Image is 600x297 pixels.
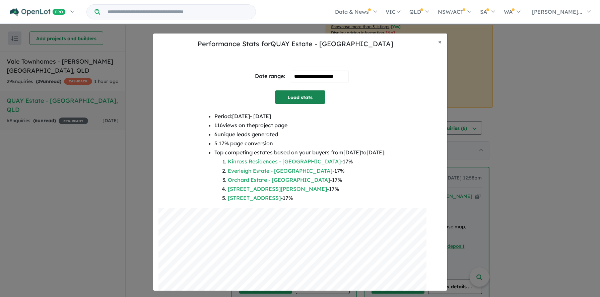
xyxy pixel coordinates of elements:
[228,158,341,165] a: Kinross Residences - [GEOGRAPHIC_DATA]
[214,139,386,148] li: 5.17 % page conversion
[214,112,386,121] li: Period: [DATE] - [DATE]
[228,175,386,184] li: - 17 %
[228,166,386,175] li: - 17 %
[214,121,386,130] li: 116 views on the project page
[228,194,386,203] li: - 17 %
[439,38,442,46] span: ×
[228,185,327,192] a: [STREET_ADDRESS][PERSON_NAME]
[532,8,582,15] span: [PERSON_NAME]...
[214,130,386,139] li: 6 unique leads generated
[275,90,325,104] button: Load stats
[214,148,386,203] li: Top competing estates based on your buyers from [DATE] to [DATE] :
[255,72,285,81] div: Date range:
[228,157,386,166] li: - 17 %
[10,8,66,16] img: Openlot PRO Logo White
[158,39,433,49] h5: Performance Stats for QUAY Estate - [GEOGRAPHIC_DATA]
[102,5,254,19] input: Try estate name, suburb, builder or developer
[228,176,330,183] a: Orchard Estate - [GEOGRAPHIC_DATA]
[228,195,281,201] a: [STREET_ADDRESS]
[228,184,386,194] li: - 17 %
[228,167,332,174] a: Everleigh Estate - [GEOGRAPHIC_DATA]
